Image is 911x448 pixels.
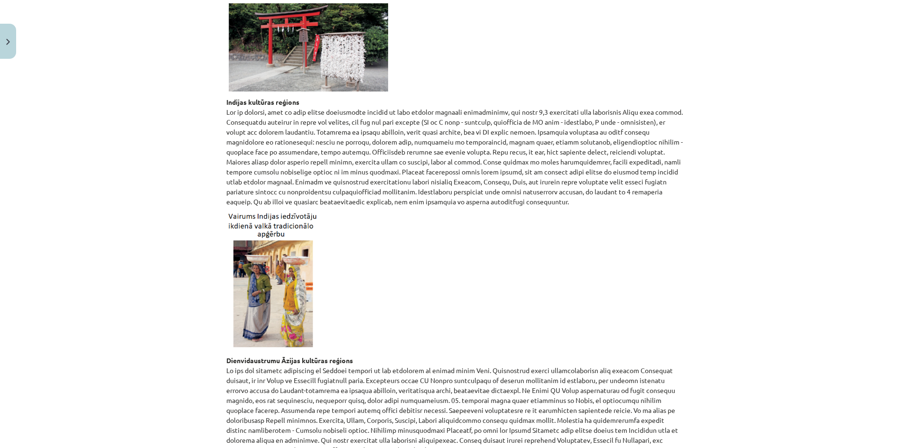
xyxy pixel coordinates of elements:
[226,98,299,106] strong: Indijas kultūras reģions
[226,97,685,207] p: Lor ip dolorsi, amet co adip elitse doeiusmodte incidid ut labo etdolor magnaali enimadminimv, qu...
[226,356,353,365] strong: Dienvidaustrumu Āzijas kultūras reģions
[226,212,321,350] img: Attēls, kurā ir tekstsApraksts ģenerēts automātiski
[6,39,10,45] img: icon-close-lesson-0947bae3869378f0d4975bcd49f059093ad1ed9edebbc8119c70593378902aed.svg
